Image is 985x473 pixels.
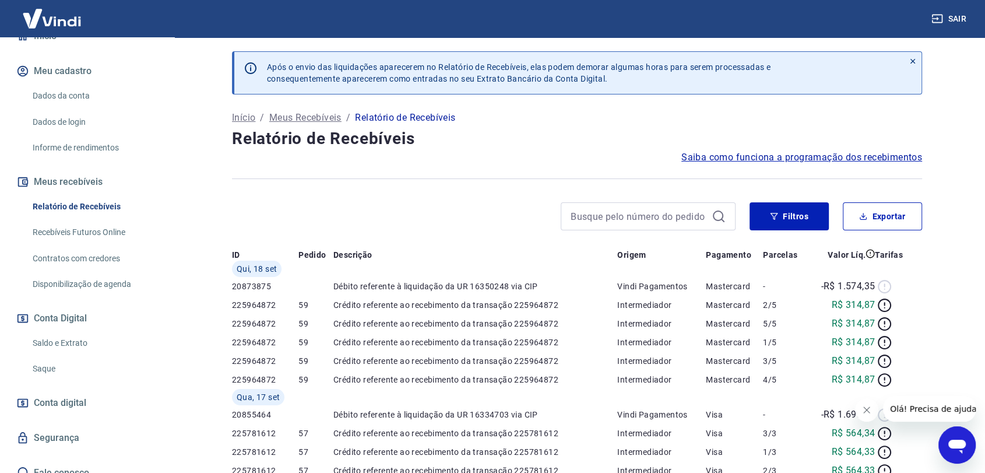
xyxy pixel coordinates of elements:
p: Crédito referente ao recebimento da transação 225781612 [333,428,617,439]
p: Parcelas [763,249,797,261]
p: Pagamento [706,249,751,261]
p: 225964872 [232,355,298,367]
button: Meus recebíveis [14,169,160,195]
span: Saiba como funciona a programação dos recebimentos [681,150,922,164]
p: Crédito referente ao recebimento da transação 225964872 [333,337,617,348]
p: 225781612 [232,446,298,458]
p: ID [232,249,240,261]
p: Mastercard [706,318,763,330]
p: 225964872 [232,299,298,311]
p: Mastercard [706,374,763,386]
button: Conta Digital [14,306,160,331]
span: Conta digital [34,395,86,411]
p: Intermediador [617,374,706,386]
p: 5/5 [763,318,807,330]
p: Intermediador [617,428,706,439]
p: 225781612 [232,428,298,439]
button: Sair [929,8,971,30]
p: Crédito referente ao recebimento da transação 225964872 [333,374,617,386]
p: R$ 314,87 [832,373,875,387]
p: 57 [298,446,333,458]
a: Recebíveis Futuros Online [28,220,160,244]
a: Início [232,111,255,125]
p: Valor Líq. [828,249,866,261]
a: Saldo e Extrato [28,331,160,355]
p: Descrição [333,249,372,261]
p: Visa [706,446,763,458]
p: Intermediador [617,337,706,348]
a: Contratos com credores [28,247,160,271]
p: 225964872 [232,318,298,330]
iframe: Fechar mensagem [855,398,878,422]
iframe: Botão para abrir a janela de mensagens [938,426,976,464]
p: Visa [706,428,763,439]
p: 20855464 [232,409,298,421]
p: 4/5 [763,374,807,386]
p: Visa [706,409,763,421]
p: R$ 314,87 [832,354,875,368]
a: Saque [28,357,160,381]
p: 59 [298,318,333,330]
span: Qua, 17 set [237,391,280,403]
a: Dados de login [28,110,160,134]
p: - [763,409,807,421]
p: 59 [298,337,333,348]
a: Dados da conta [28,84,160,108]
p: 225964872 [232,337,298,348]
p: - [763,281,807,292]
p: / [346,111,350,125]
p: Mastercard [706,355,763,367]
p: -R$ 1.693,00 [821,408,875,422]
p: Intermediador [617,318,706,330]
a: Conta digital [14,390,160,416]
span: Olá! Precisa de ajuda? [7,8,98,17]
p: 3/5 [763,355,807,367]
p: Mastercard [706,337,763,348]
p: Crédito referente ao recebimento da transação 225964872 [333,355,617,367]
p: Vindi Pagamentos [617,409,706,421]
p: / [260,111,264,125]
button: Meu cadastro [14,58,160,84]
p: 1/3 [763,446,807,458]
p: 2/5 [763,299,807,311]
p: 59 [298,299,333,311]
a: Informe de rendimentos [28,136,160,160]
p: Tarifas [875,249,903,261]
p: 59 [298,355,333,367]
p: -R$ 1.574,35 [821,279,875,293]
p: R$ 314,87 [832,317,875,331]
p: R$ 564,34 [832,426,875,440]
p: Intermediador [617,299,706,311]
p: Pedido [298,249,326,261]
p: R$ 314,87 [832,335,875,349]
p: 1/5 [763,337,807,348]
h4: Relatório de Recebíveis [232,127,922,150]
p: 225964872 [232,374,298,386]
p: Intermediador [617,446,706,458]
p: 3/3 [763,428,807,439]
iframe: Mensagem da empresa [883,396,976,422]
p: R$ 564,33 [832,445,875,459]
p: Crédito referente ao recebimento da transação 225964872 [333,299,617,311]
p: Vindi Pagamentos [617,281,706,292]
p: 57 [298,428,333,439]
button: Exportar [843,202,922,230]
a: Meus Recebíveis [269,111,342,125]
p: Crédito referente ao recebimento da transação 225781612 [333,446,617,458]
a: Relatório de Recebíveis [28,195,160,219]
p: Débito referente à liquidação da UR 16350248 via CIP [333,281,617,292]
p: Mastercard [706,281,763,292]
p: Após o envio das liquidações aparecerem no Relatório de Recebíveis, elas podem demorar algumas ho... [267,61,771,85]
p: 59 [298,374,333,386]
button: Filtros [750,202,829,230]
p: Relatório de Recebíveis [355,111,455,125]
p: 20873875 [232,281,298,292]
p: Mastercard [706,299,763,311]
input: Busque pelo número do pedido [571,208,707,225]
p: Débito referente à liquidação da UR 16334703 via CIP [333,409,617,421]
img: Vindi [14,1,90,36]
p: Intermediador [617,355,706,367]
a: Disponibilização de agenda [28,272,160,296]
